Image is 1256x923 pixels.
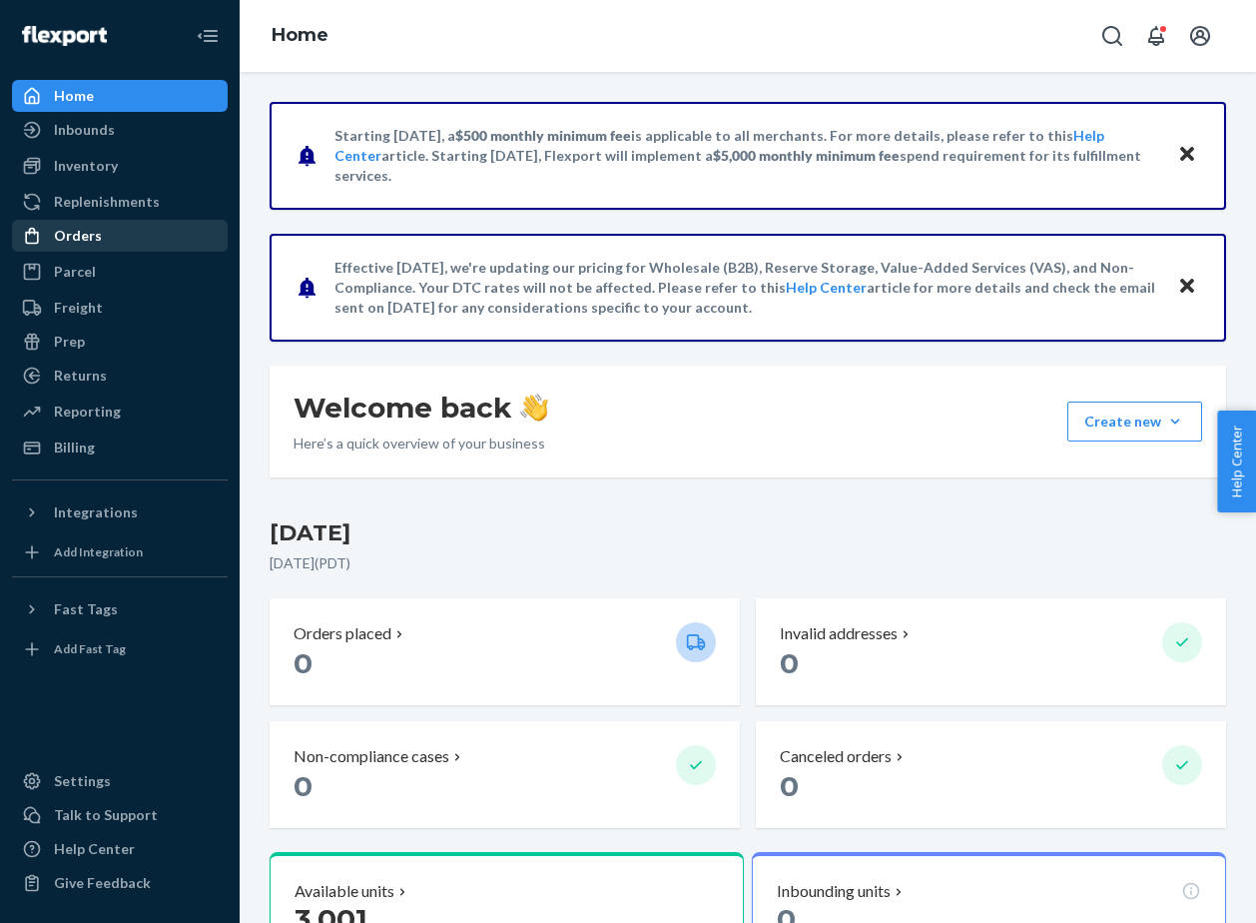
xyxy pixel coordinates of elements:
a: Settings [12,765,228,797]
button: Create new [1067,402,1202,442]
div: Parcel [54,262,96,282]
div: Orders [54,226,102,246]
button: Help Center [1217,411,1256,512]
div: Reporting [54,402,121,422]
span: 0 [294,646,313,680]
span: 0 [780,646,799,680]
a: Replenishments [12,186,228,218]
div: Help Center [54,839,135,859]
div: Billing [54,438,95,458]
button: Close [1174,273,1200,302]
p: Orders placed [294,622,391,645]
p: Inbounding units [777,880,891,903]
button: Close Navigation [188,16,228,56]
div: Inventory [54,156,118,176]
a: Orders [12,220,228,252]
span: 0 [780,769,799,803]
a: Home [12,80,228,112]
a: Billing [12,432,228,463]
div: Fast Tags [54,599,118,619]
div: Talk to Support [54,805,158,825]
a: Talk to Support [12,799,228,831]
button: Integrations [12,496,228,528]
div: Replenishments [54,192,160,212]
a: Reporting [12,396,228,428]
a: Prep [12,326,228,358]
div: Prep [54,332,85,352]
a: Inbounds [12,114,228,146]
div: Inbounds [54,120,115,140]
div: Integrations [54,502,138,522]
button: Give Feedback [12,867,228,899]
button: Non-compliance cases 0 [270,721,740,828]
a: Add Fast Tag [12,633,228,665]
a: Help Center [786,279,867,296]
img: Flexport logo [22,26,107,46]
img: hand-wave emoji [520,394,548,422]
a: Home [272,24,328,46]
a: Parcel [12,256,228,288]
ol: breadcrumbs [256,7,344,65]
h3: [DATE] [270,517,1226,549]
span: $5,000 monthly minimum fee [713,147,900,164]
button: Canceled orders 0 [756,721,1226,828]
p: Starting [DATE], a is applicable to all merchants. For more details, please refer to this article... [334,126,1158,186]
a: Add Integration [12,536,228,568]
span: $500 monthly minimum fee [455,127,631,144]
p: Effective [DATE], we're updating our pricing for Wholesale (B2B), Reserve Storage, Value-Added Se... [334,258,1158,318]
div: Give Feedback [54,873,151,893]
p: Non-compliance cases [294,745,449,768]
button: Open Search Box [1092,16,1132,56]
div: Home [54,86,94,106]
h1: Welcome back [294,390,548,426]
a: Freight [12,292,228,324]
button: Open account menu [1180,16,1220,56]
button: Close [1174,141,1200,170]
div: Add Fast Tag [54,640,126,657]
p: Invalid addresses [780,622,898,645]
div: Add Integration [54,543,143,560]
a: Returns [12,360,228,392]
p: Here’s a quick overview of your business [294,434,548,454]
button: Open notifications [1136,16,1176,56]
div: Returns [54,366,107,386]
p: Available units [295,880,394,903]
div: Freight [54,298,103,318]
a: Help Center [12,833,228,865]
a: Inventory [12,150,228,182]
p: Canceled orders [780,745,892,768]
p: [DATE] ( PDT ) [270,553,1226,573]
button: Fast Tags [12,593,228,625]
button: Orders placed 0 [270,598,740,705]
span: 0 [294,769,313,803]
button: Invalid addresses 0 [756,598,1226,705]
div: Settings [54,771,111,791]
